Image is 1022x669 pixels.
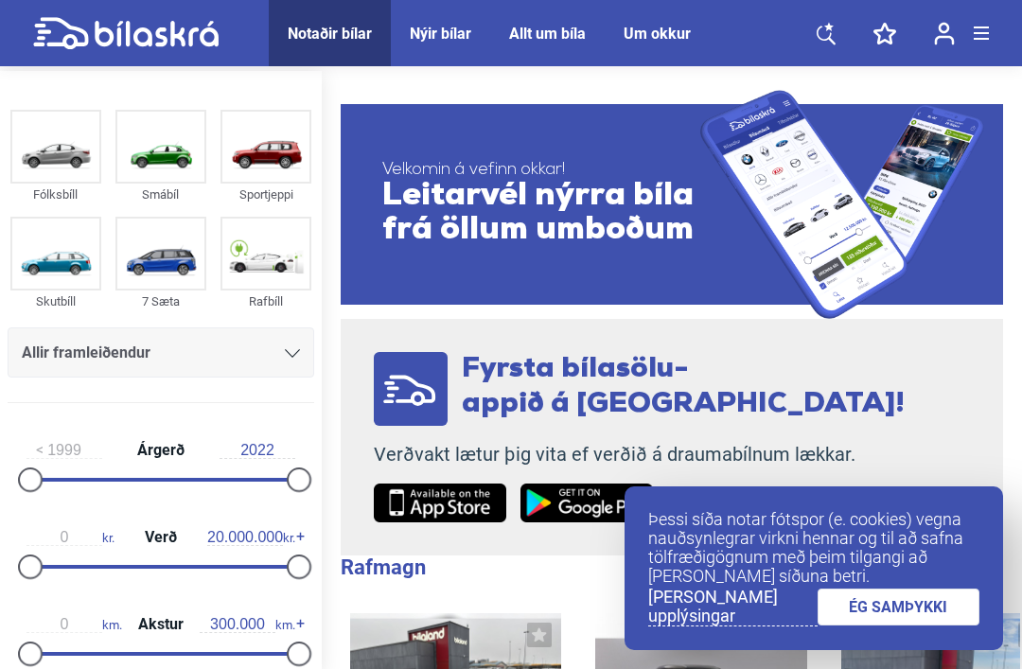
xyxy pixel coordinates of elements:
img: user-login.svg [934,22,955,45]
span: Velkomin á vefinn okkar! [382,161,700,180]
span: Allir framleiðendur [22,340,150,366]
span: Akstur [133,617,188,632]
a: Allt um bíla [509,25,586,43]
span: km. [26,616,122,633]
div: Rafbíll [220,290,311,312]
div: 7 Sæta [115,290,206,312]
a: [PERSON_NAME] upplýsingar [648,588,818,626]
div: Fólksbíll [10,184,101,205]
span: Fyrsta bílasölu- appið á [GEOGRAPHIC_DATA]! [462,355,905,419]
a: Um okkur [624,25,691,43]
div: Skutbíll [10,290,101,312]
span: kr. [26,529,115,546]
a: ÉG SAMÞYKKI [818,589,980,625]
span: Leitarvél nýrra bíla frá öllum umboðum [382,180,700,248]
a: Notaðir bílar [288,25,372,43]
span: Árgerð [132,443,189,458]
p: Verðvakt lætur þig vita ef verðið á draumabílnum lækkar. [374,443,905,467]
div: Sportjeppi [220,184,311,205]
span: Verð [140,530,182,545]
div: Smábíl [115,184,206,205]
a: Nýir bílar [410,25,471,43]
span: km. [200,616,295,633]
b: Rafmagn [341,555,426,579]
p: Þessi síða notar fótspor (e. cookies) vegna nauðsynlegrar virkni hennar og til að safna tölfræðig... [648,510,979,586]
span: kr. [207,529,295,546]
a: Velkomin á vefinn okkar!Leitarvél nýrra bíla frá öllum umboðum [341,90,1003,319]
